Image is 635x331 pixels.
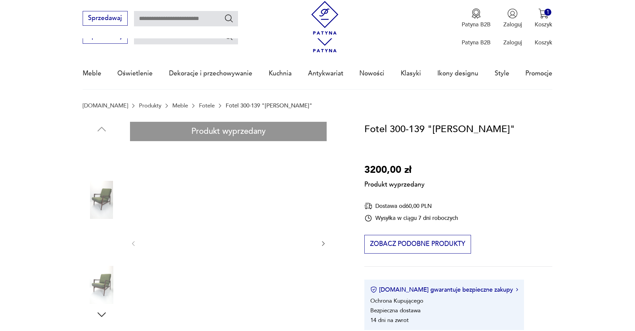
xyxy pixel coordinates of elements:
button: Patyna B2B [462,8,491,28]
p: Koszyk [535,21,552,28]
button: 1Koszyk [535,8,552,28]
p: Patyna B2B [462,39,491,46]
a: Ikony designu [437,58,478,89]
a: Produkty [139,102,161,109]
p: Patyna B2B [462,21,491,28]
p: Produkt wyprzedany [364,178,425,189]
a: Oświetlenie [117,58,153,89]
img: Patyna - sklep z meblami i dekoracjami vintage [308,1,342,35]
button: Zobacz podobne produkty [364,235,471,254]
p: Zaloguj [503,21,522,28]
button: Sprzedawaj [83,11,128,26]
a: Promocje [525,58,552,89]
img: Ikonka użytkownika [507,8,518,19]
li: Ochrona Kupującego [370,297,423,305]
div: Wysyłka w ciągu 7 dni roboczych [364,214,458,222]
img: Ikona strzałki w prawo [516,288,518,291]
a: Sprzedawaj [83,16,128,21]
button: [DOMAIN_NAME] gwarantuje bezpieczne zakupy [370,286,518,294]
p: Zaloguj [503,39,522,46]
a: Ikona medaluPatyna B2B [462,8,491,28]
a: Nowości [359,58,384,89]
div: Dostawa od 60,00 PLN [364,202,458,210]
a: Meble [83,58,101,89]
p: 3200,00 zł [364,162,425,178]
li: Bezpieczna dostawa [370,307,421,314]
img: Ikona certyfikatu [370,286,377,293]
li: 14 dni na zwrot [370,316,409,324]
p: Fotel 300-139 "[PERSON_NAME]" [226,102,312,109]
a: Kuchnia [269,58,292,89]
a: Klasyki [401,58,421,89]
div: 1 [544,9,551,16]
a: [DOMAIN_NAME] [83,102,128,109]
button: Szukaj [224,13,234,23]
img: Ikona medalu [471,8,481,19]
button: Szukaj [224,31,234,41]
img: Ikona dostawy [364,202,372,210]
a: Dekoracje i przechowywanie [169,58,252,89]
h1: Fotel 300-139 "[PERSON_NAME]" [364,122,515,137]
a: Sprzedawaj [83,34,128,39]
a: Meble [172,102,188,109]
p: Koszyk [535,39,552,46]
a: Antykwariat [308,58,343,89]
button: Zaloguj [503,8,522,28]
a: Style [495,58,509,89]
a: Fotele [199,102,215,109]
img: Ikona koszyka [538,8,549,19]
